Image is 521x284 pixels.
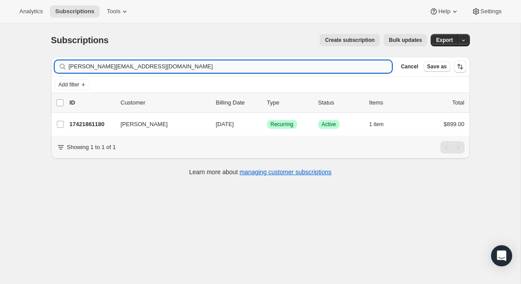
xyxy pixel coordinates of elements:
span: Analytics [19,8,43,15]
span: Export [436,37,453,44]
button: Cancel [397,61,421,72]
span: Bulk updates [389,37,422,44]
span: Recurring [271,121,294,128]
div: Open Intercom Messenger [491,245,512,266]
span: Active [322,121,336,128]
p: Billing Date [216,98,260,107]
span: Help [438,8,450,15]
span: Add filter [59,81,79,88]
button: Save as [424,61,450,72]
div: 17421861180[PERSON_NAME][DATE]SuccessRecurringSuccessActive1 item$899.00 [70,118,465,131]
button: Settings [466,5,507,18]
button: Sort the results [454,60,466,73]
span: Create subscription [325,37,375,44]
span: [PERSON_NAME] [121,120,168,129]
p: Learn more about [189,168,331,176]
p: Total [452,98,464,107]
span: Cancel [401,63,418,70]
button: Subscriptions [50,5,100,18]
button: Add filter [55,79,90,90]
p: Showing 1 to 1 of 1 [67,143,116,152]
span: [DATE] [216,121,234,127]
button: Export [431,34,458,46]
button: Tools [101,5,134,18]
button: [PERSON_NAME] [115,117,204,131]
span: Save as [427,63,447,70]
p: Status [318,98,362,107]
span: Settings [480,8,502,15]
p: 17421861180 [70,120,114,129]
input: Filter subscribers [69,60,392,73]
span: 1 item [369,121,384,128]
span: Tools [107,8,120,15]
p: ID [70,98,114,107]
button: 1 item [369,118,394,131]
button: Create subscription [320,34,380,46]
span: $899.00 [444,121,465,127]
span: Subscriptions [55,8,94,15]
nav: Pagination [440,141,465,153]
button: Analytics [14,5,48,18]
div: Type [267,98,311,107]
a: managing customer subscriptions [239,168,331,176]
span: Subscriptions [51,35,109,45]
button: Bulk updates [383,34,427,46]
div: Items [369,98,413,107]
p: Customer [121,98,209,107]
button: Help [424,5,464,18]
div: IDCustomerBilling DateTypeStatusItemsTotal [70,98,465,107]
